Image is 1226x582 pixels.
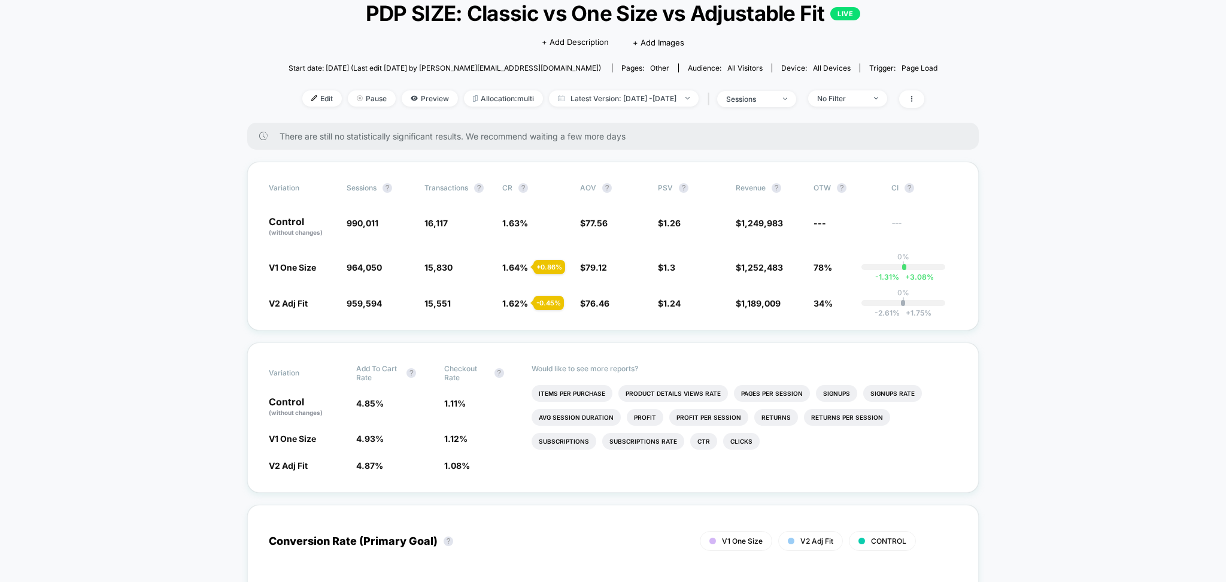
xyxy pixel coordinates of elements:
button: ? [444,536,453,546]
span: 1.26 [663,218,681,228]
span: V2 Adj Fit [269,298,308,308]
span: all devices [813,63,851,72]
span: 1,249,983 [741,218,783,228]
span: V1 One Size [269,434,316,444]
p: Control [269,217,335,237]
span: $ [736,262,783,272]
span: V1 One Size [269,262,316,272]
button: ? [837,183,846,193]
div: Audience: [688,63,763,72]
button: ? [602,183,612,193]
span: $ [580,298,609,308]
button: ? [406,368,416,378]
img: end [783,98,787,100]
li: Clicks [723,433,760,450]
span: 990,011 [347,218,378,228]
span: + [905,272,910,281]
li: Profit Per Session [669,409,748,426]
span: Sessions [347,183,377,192]
span: V2 Adj Fit [800,536,833,545]
span: 1,189,009 [741,298,781,308]
button: ? [679,183,688,193]
span: 1.3 [663,262,675,272]
li: Returns [754,409,798,426]
img: calendar [558,95,565,101]
span: Edit [302,90,342,107]
span: 964,050 [347,262,382,272]
span: 79.12 [585,262,607,272]
span: 1.75 % [900,308,931,317]
span: $ [736,218,783,228]
span: Revenue [736,183,766,192]
span: 4.85 % [356,398,384,408]
span: CR [502,183,512,192]
div: Pages: [621,63,669,72]
span: Variation [269,183,335,193]
span: PSV [658,183,673,192]
span: Allocation: multi [464,90,543,107]
span: Transactions [424,183,468,192]
span: 3.08 % [899,272,934,281]
li: Profit [627,409,663,426]
span: --- [814,218,826,228]
span: $ [736,298,781,308]
span: $ [658,262,675,272]
div: + 0.86 % [533,260,565,274]
span: 1.12 % [444,434,468,444]
span: 1.64 % [502,262,528,272]
span: $ [580,218,608,228]
span: 4.87 % [356,460,383,471]
span: (without changes) [269,409,323,416]
span: 1.62 % [502,298,528,308]
li: Signups Rate [863,385,922,402]
p: | [902,261,905,270]
span: + [906,308,911,317]
span: $ [658,298,681,308]
span: + Add Images [633,38,684,47]
span: Start date: [DATE] (Last edit [DATE] by [PERSON_NAME][EMAIL_ADDRESS][DOMAIN_NAME]) [289,63,601,72]
span: Pause [348,90,396,107]
li: Product Details Views Rate [618,385,728,402]
button: ? [494,368,504,378]
li: Subscriptions [532,433,596,450]
li: Items Per Purchase [532,385,612,402]
li: Subscriptions Rate [602,433,684,450]
span: CI [891,183,957,193]
span: AOV [580,183,596,192]
button: ? [772,183,781,193]
li: Signups [816,385,857,402]
span: 1.11 % [444,398,466,408]
span: Device: [772,63,860,72]
img: end [357,95,363,101]
span: All Visitors [727,63,763,72]
span: Latest Version: [DATE] - [DATE] [549,90,699,107]
p: Would like to see more reports? [532,364,957,373]
li: Ctr [690,433,717,450]
span: Preview [402,90,458,107]
span: CONTROL [871,536,906,545]
div: sessions [726,95,774,104]
span: -2.61 % [875,308,900,317]
img: end [874,97,878,99]
span: --- [891,220,957,237]
span: 34% [814,298,833,308]
span: 15,830 [424,262,453,272]
span: 76.46 [585,298,609,308]
p: Control [269,397,344,417]
p: | [902,297,905,306]
span: Variation [269,364,335,382]
li: Returns Per Session [804,409,890,426]
span: + Add Description [542,37,609,48]
button: ? [383,183,392,193]
span: 16,117 [424,218,448,228]
button: ? [518,183,528,193]
span: 15,551 [424,298,451,308]
div: - 0.45 % [533,296,564,310]
span: V1 One Size [722,536,763,545]
span: Add To Cart Rate [356,364,400,382]
span: Page Load [902,63,937,72]
img: end [685,97,690,99]
span: 1,252,483 [741,262,783,272]
span: other [650,63,669,72]
span: 959,594 [347,298,382,308]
